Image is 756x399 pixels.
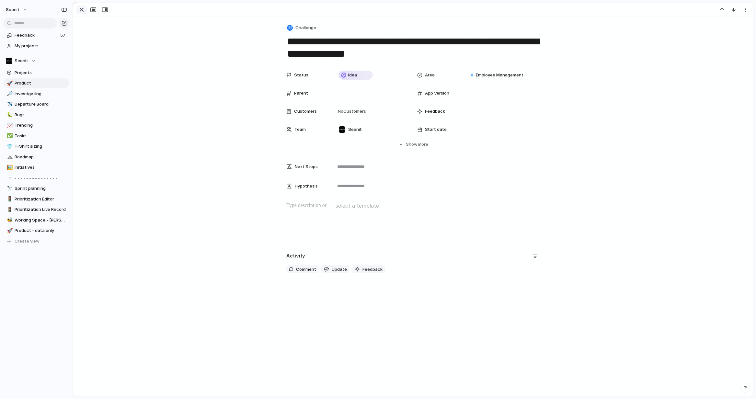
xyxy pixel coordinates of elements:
[362,266,383,273] span: Feedback
[425,108,445,115] span: Feedback
[406,141,418,148] span: Show
[6,154,12,160] button: ⛰️
[6,175,12,181] button: ▫️
[418,141,428,148] span: more
[6,122,12,129] button: 📈
[3,173,69,183] a: ▫️- - - - - - - - - - - - - - -
[3,30,69,40] a: Feedback57
[15,101,67,108] span: Departure Board
[295,164,318,170] span: Next Steps
[3,131,69,141] a: ✅Tasks
[3,78,69,88] a: 🚀Product
[7,195,11,203] div: 🚦
[6,196,12,202] button: 🚦
[6,6,19,13] span: Seenit
[6,143,12,150] button: 👕
[294,126,306,133] span: Team
[3,68,69,78] a: Projects
[295,183,318,189] span: Hypothesis
[6,217,12,223] button: 🐝
[3,142,69,151] a: 👕T-Shirt sizing
[7,122,11,129] div: 📈
[3,120,69,130] a: 📈Trending
[348,72,357,78] span: Idea
[15,217,67,223] span: Working Space - [PERSON_NAME]
[3,215,69,225] a: 🐝Working Space - [PERSON_NAME]
[3,110,69,120] div: 🐛Bugs
[3,41,69,51] a: My projects
[425,72,435,78] span: Area
[3,226,69,235] a: 🚀Product - data only
[15,238,40,245] span: Create view
[348,126,362,133] span: Seenit
[7,164,11,171] div: 🖼️
[15,43,67,49] span: My projects
[6,112,12,118] button: 🐛
[15,143,67,150] span: T-Shirt sizing
[295,25,316,31] span: Challenge
[3,5,31,15] button: Seenit
[7,90,11,97] div: 🔎
[60,32,67,39] span: 57
[3,152,69,162] a: ⛰️Roadmap
[3,194,69,204] a: 🚦Prioritization Editor
[15,164,67,171] span: Initiatives
[286,252,305,260] h2: Activity
[15,227,67,234] span: Product - data only
[6,227,12,234] button: 🚀
[425,126,447,133] span: Start date
[15,133,67,139] span: Tasks
[7,227,11,234] div: 🚀
[6,206,12,213] button: 🚦
[15,196,67,202] span: Prioritization Editor
[7,143,11,150] div: 👕
[286,265,319,274] button: Comment
[296,266,316,273] span: Comment
[286,139,540,150] button: Showmore
[15,32,58,39] span: Feedback
[15,58,28,64] span: Seenit
[3,89,69,99] a: 🔎Investigating
[6,185,12,192] button: 🔭
[7,101,11,108] div: ✈️
[15,70,67,76] span: Projects
[3,205,69,214] a: 🚦Prioritization Live Record
[3,184,69,193] a: 🔭Sprint planning
[7,111,11,119] div: 🐛
[286,23,318,33] button: Challenge
[15,154,67,160] span: Roadmap
[6,101,12,108] button: ✈️
[7,216,11,224] div: 🐝
[321,265,349,274] button: Update
[7,132,11,140] div: ✅
[7,174,11,182] div: ▫️
[3,99,69,109] a: ✈️Departure Board
[332,266,347,273] span: Update
[7,153,11,161] div: ⛰️
[3,236,69,246] button: Create view
[6,91,12,97] button: 🔎
[6,164,12,171] button: 🖼️
[15,122,67,129] span: Trending
[294,72,308,78] span: Status
[6,133,12,139] button: ✅
[15,206,67,213] span: Prioritization Live Record
[6,80,12,86] button: 🚀
[3,163,69,172] a: 🖼️Initiatives
[336,108,366,115] span: No Customers
[335,201,380,211] button: select a template
[15,112,67,118] span: Bugs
